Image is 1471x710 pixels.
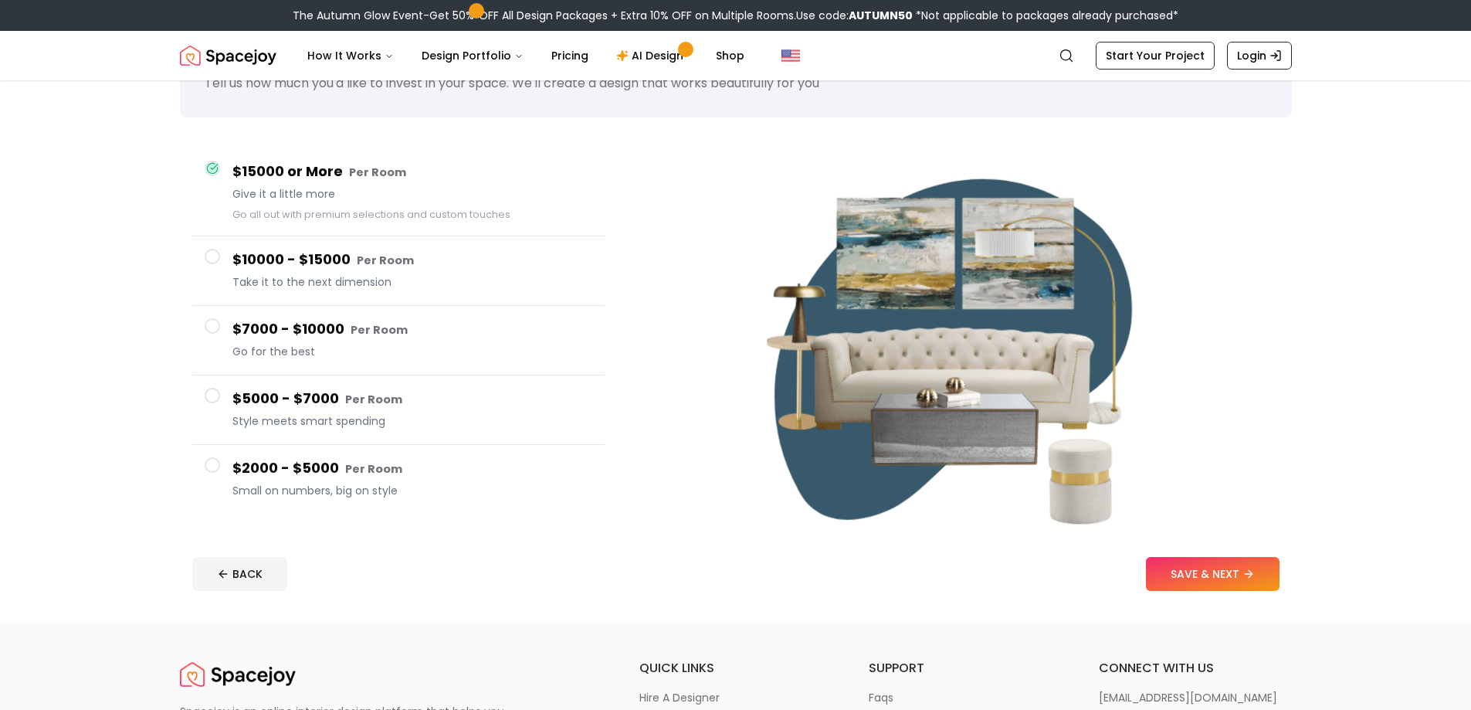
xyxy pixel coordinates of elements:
[295,40,757,71] nav: Main
[639,690,832,705] a: hire a designer
[349,165,406,180] small: Per Room
[180,31,1292,80] nav: Global
[345,392,402,407] small: Per Room
[192,236,605,306] button: $10000 - $15000 Per RoomTake it to the next dimension
[295,40,406,71] button: How It Works
[539,40,601,71] a: Pricing
[232,457,592,480] h4: $2000 - $5000
[796,8,913,23] span: Use code:
[357,253,414,268] small: Per Room
[639,690,720,705] p: hire a designer
[293,8,1178,23] div: The Autumn Glow Event-Get 50% OFF All Design Packages + Extra 10% OFF on Multiple Rooms.
[180,659,296,690] a: Spacejoy
[192,557,287,591] button: BACK
[232,413,592,429] span: Style meets smart spending
[913,8,1178,23] span: *Not applicable to packages already purchased*
[192,445,605,514] button: $2000 - $5000 Per RoomSmall on numbers, big on style
[604,40,700,71] a: AI Design
[192,306,605,375] button: $7000 - $10000 Per RoomGo for the best
[180,40,276,71] a: Spacejoy
[703,40,757,71] a: Shop
[232,344,592,359] span: Go for the best
[205,74,1267,93] p: Tell us how much you'd like to invest in your space. We'll create a design that works beautifully...
[1099,690,1277,705] p: [EMAIL_ADDRESS][DOMAIN_NAME]
[869,690,893,705] p: faqs
[192,375,605,445] button: $5000 - $7000 Per RoomStyle meets smart spending
[232,388,592,410] h4: $5000 - $7000
[232,249,592,271] h4: $10000 - $15000
[1146,557,1279,591] button: SAVE & NEXT
[232,161,592,183] h4: $15000 or More
[180,40,276,71] img: Spacejoy Logo
[351,322,408,338] small: Per Room
[232,208,510,221] small: Go all out with premium selections and custom touches
[1099,659,1292,678] h6: connect with us
[869,659,1062,678] h6: support
[849,8,913,23] b: AUTUMN50
[232,274,592,290] span: Take it to the next dimension
[232,186,592,202] span: Give it a little more
[781,46,800,65] img: United States
[232,483,592,498] span: Small on numbers, big on style
[409,40,536,71] button: Design Portfolio
[180,659,296,690] img: Spacejoy Logo
[192,148,605,236] button: $15000 or More Per RoomGive it a little moreGo all out with premium selections and custom touches
[1227,42,1292,70] a: Login
[1096,42,1215,70] a: Start Your Project
[232,318,592,341] h4: $7000 - $10000
[345,461,402,477] small: Per Room
[639,659,832,678] h6: quick links
[1099,690,1292,705] a: [EMAIL_ADDRESS][DOMAIN_NAME]
[869,690,1062,705] a: faqs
